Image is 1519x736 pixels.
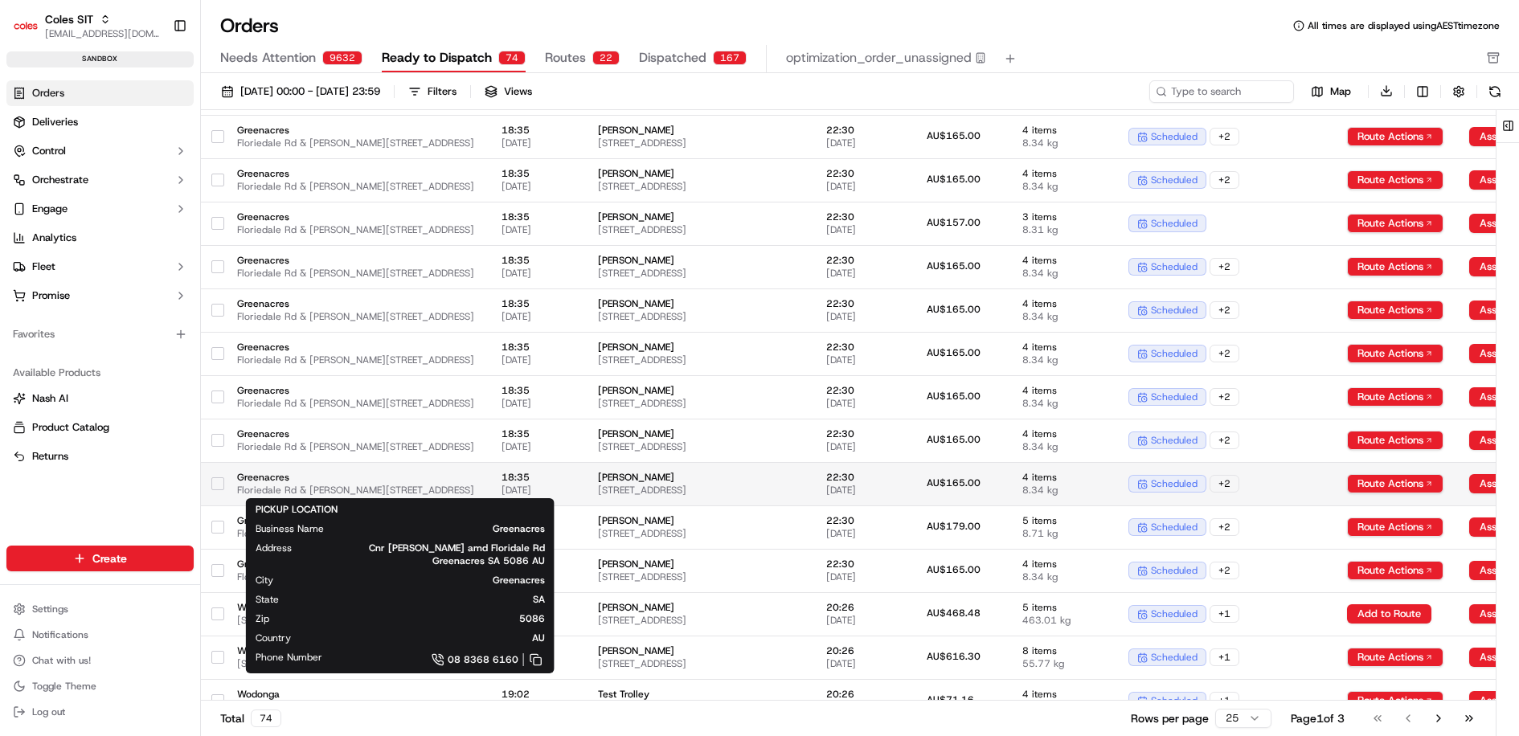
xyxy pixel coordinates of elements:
span: Greenacres [237,211,476,223]
span: Returns [32,449,68,464]
span: 4 items [1022,124,1103,137]
span: Greenacres [237,558,476,570]
span: Control [32,144,66,158]
button: Coles SITColes SIT[EMAIL_ADDRESS][DOMAIN_NAME] [6,6,166,45]
span: [STREET_ADDRESS] [237,657,476,670]
span: [STREET_ADDRESS] [598,484,800,497]
button: Product Catalog [6,415,194,440]
button: Filters [401,80,464,103]
span: 8 items [1022,644,1103,657]
span: Greenacres [237,384,476,397]
span: Needs Attention [220,48,316,67]
img: Nash [16,15,48,47]
span: [STREET_ADDRESS] [598,180,800,193]
div: + 2 [1210,171,1239,189]
span: 20:26 [826,601,901,614]
span: 22:30 [826,341,901,354]
div: + 2 [1210,518,1239,536]
span: State [256,593,279,606]
span: Greenacres [237,341,476,354]
div: + 1 [1210,692,1239,709]
button: Route Actions [1347,561,1443,580]
span: [STREET_ADDRESS] [598,310,800,323]
span: [DATE] [826,614,901,627]
span: Engage [32,202,68,216]
div: 9632 [322,51,362,65]
span: [DATE] [826,527,901,540]
span: AU$165.00 [927,346,981,359]
span: [DATE] [502,484,572,497]
span: [PERSON_NAME] [598,341,800,354]
span: 19:02 [502,688,572,701]
span: 22:30 [826,514,901,527]
span: AU$179.00 [927,520,981,533]
span: Orders [32,86,64,100]
button: Route Actions [1347,691,1443,710]
span: 22:30 [826,384,901,397]
span: 4 items [1022,558,1103,570]
span: [DATE] [826,397,901,410]
span: [PERSON_NAME] [598,427,800,440]
a: Product Catalog [13,420,187,435]
button: Nash AI [6,386,194,411]
span: scheduled [1151,434,1198,447]
span: Address [256,542,292,554]
span: 8.34 kg [1022,397,1103,410]
span: [DATE] [502,310,572,323]
span: 8.34 kg [1022,440,1103,453]
div: 74 [251,709,281,727]
span: Floriedale Rd & [PERSON_NAME][STREET_ADDRESS] [237,310,476,323]
span: Product Catalog [32,420,109,435]
span: 4 items [1022,471,1103,484]
span: [STREET_ADDRESS] [598,570,800,583]
a: Orders [6,80,194,106]
span: [STREET_ADDRESS] [598,614,800,627]
p: Welcome 👋 [16,63,293,89]
span: Deliveries [32,115,78,129]
span: [STREET_ADDRESS] [598,137,800,149]
span: [DATE] 00:00 - [DATE] 23:59 [240,84,380,99]
span: Floriedale Rd & [PERSON_NAME][STREET_ADDRESS] [237,223,476,236]
span: scheduled [1151,694,1198,707]
button: Fleet [6,254,194,280]
span: 18:35 [502,341,572,354]
div: + 2 [1210,301,1239,319]
span: [DATE] [826,570,901,583]
div: 167 [713,51,747,65]
div: Filters [428,84,457,99]
span: [PERSON_NAME] [598,254,800,267]
span: [DATE] [502,354,572,366]
button: Notifications [6,624,194,646]
span: SA [305,593,545,606]
span: Log out [32,705,65,718]
div: + 1 [1210,605,1239,623]
span: [PERSON_NAME] [598,297,800,310]
div: We're available if you need us! [55,169,203,182]
h1: Orders [220,13,279,39]
span: scheduled [1151,477,1198,490]
span: [DATE] [826,484,901,497]
span: 18:35 [502,124,572,137]
input: Got a question? Start typing here... [42,103,289,120]
div: 💻 [136,234,149,247]
input: Type to search [1149,80,1294,103]
span: 22:30 [826,254,901,267]
span: [STREET_ADDRESS] [598,223,800,236]
span: AU$165.00 [927,129,981,142]
span: 22:30 [826,167,901,180]
span: [STREET_ADDRESS] [598,527,800,540]
button: Views [477,80,539,103]
span: scheduled [1151,347,1198,360]
button: Route Actions [1347,214,1443,233]
button: Route Actions [1347,431,1443,450]
span: 18:35 [502,297,572,310]
span: Chat with us! [32,654,91,667]
button: Route Actions [1347,648,1443,667]
span: AU$468.48 [927,607,981,619]
div: Available Products [6,360,194,386]
span: 08 8368 6160 [448,653,518,666]
span: 4 items [1022,167,1103,180]
span: [PERSON_NAME] [598,471,800,484]
button: Chat with us! [6,649,194,672]
button: Map [1300,82,1361,101]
